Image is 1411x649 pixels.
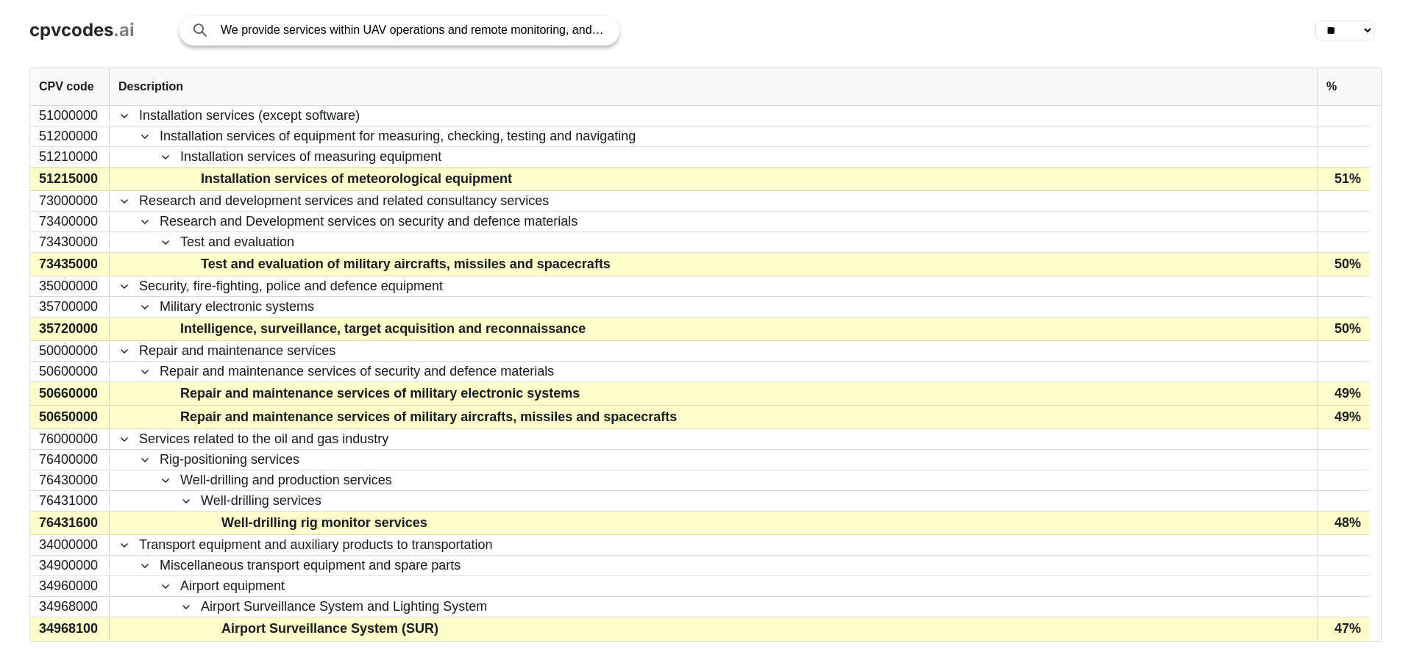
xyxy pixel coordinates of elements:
[1317,253,1370,276] div: 50%
[30,212,110,232] div: 73400000
[221,618,438,639] span: Airport Surveillance System (SUR)
[139,342,335,360] span: Repair and maintenance services
[201,254,611,275] span: Test and evaluation of military aircrafts, missiles and spacecrafts
[180,577,285,595] span: Airport equipment
[30,617,110,640] div: 34968100
[30,406,110,429] div: 50650000
[30,470,110,490] div: 76430000
[118,80,183,93] span: Description
[201,168,512,190] span: Installation services of meteorological equipment
[30,318,110,340] div: 35720000
[30,597,110,617] div: 34968000
[30,491,110,511] div: 76431000
[160,451,299,469] span: Rig-positioning services
[139,277,443,295] span: Security, fire-fighting, police and defence equipment
[1317,617,1370,640] div: 47%
[30,512,110,534] div: 76431600
[160,298,314,316] span: Military electronic systems
[180,318,586,340] span: Intelligence, surveillance, target acquisition and reconnaissance
[39,80,94,93] span: CPV code
[180,233,294,251] span: Test and evaluation
[30,450,110,470] div: 76400000
[201,598,487,616] span: Airport Surveillance System and Lighting System
[30,297,110,317] div: 35700000
[30,382,110,405] div: 50660000
[180,471,392,490] span: Well-drilling and production services
[160,362,554,381] span: Repair and maintenance services of security and defence materials
[180,406,677,428] span: Repair and maintenance services of military aircrafts, missiles and spacecrafts
[29,19,113,40] span: cpvcodes
[1317,406,1370,429] div: 49%
[160,127,636,146] span: Installation services of equipment for measuring, checking, testing and navigating
[139,430,388,448] span: Services related to the oil and gas industry
[30,576,110,596] div: 34960000
[30,147,110,167] div: 51210000
[30,232,110,252] div: 73430000
[30,276,110,296] div: 35000000
[30,253,110,276] div: 73435000
[221,15,605,45] input: Search products or services...
[139,536,493,554] span: Transport equipment and auxiliary products to transportation
[139,107,360,125] span: Installation services (except software)
[30,191,110,211] div: 73000000
[30,168,110,190] div: 51215000
[30,341,110,361] div: 50000000
[1317,512,1370,534] div: 48%
[180,383,580,404] span: Repair and maintenance services of military electronic systems
[30,106,110,126] div: 51000000
[160,556,461,575] span: Miscellaneous transport equipment and spare parts
[1317,382,1370,405] div: 49%
[201,492,321,510] span: Well-drilling services
[30,556,110,576] div: 34900000
[180,148,441,166] span: Installation services of measuring equipment
[139,192,549,210] span: Research and development services and related consultancy services
[113,19,135,40] span: .ai
[221,512,427,534] span: Well-drilling rig monitor services
[30,535,110,555] div: 34000000
[29,20,135,41] a: cpvcodes.ai
[1317,168,1370,190] div: 51%
[1326,80,1337,93] span: %
[30,126,110,146] div: 51200000
[160,212,577,231] span: Research and Development services on security and defence materials
[30,362,110,381] div: 50600000
[30,429,110,449] div: 76000000
[1317,318,1370,340] div: 50%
